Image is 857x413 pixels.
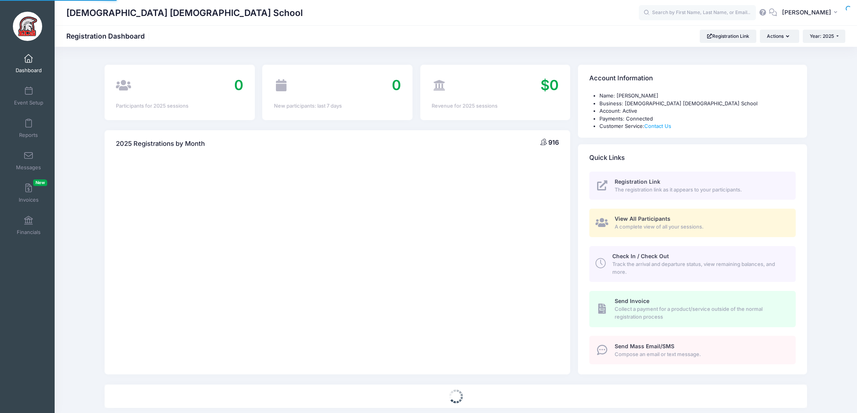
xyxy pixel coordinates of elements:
[116,133,205,155] h4: 2025 Registrations by Month
[548,138,559,146] span: 916
[10,147,47,174] a: Messages
[639,5,756,21] input: Search by First Name, Last Name, or Email...
[612,253,669,259] span: Check In / Check Out
[599,122,795,130] li: Customer Service:
[760,30,799,43] button: Actions
[16,164,41,171] span: Messages
[10,179,47,207] a: InvoicesNew
[17,229,41,236] span: Financials
[14,99,43,106] span: Event Setup
[615,351,787,358] span: Compose an email or text message.
[615,186,787,194] span: The registration link as it appears to your participants.
[541,76,559,94] span: $0
[615,305,787,321] span: Collect a payment for a product/service outside of the normal registration process
[599,100,795,108] li: Business: [DEMOGRAPHIC_DATA] [DEMOGRAPHIC_DATA] School
[615,215,670,222] span: View All Participants
[10,50,47,77] a: Dashboard
[589,336,795,364] a: Send Mass Email/SMS Compose an email or text message.
[810,33,834,39] span: Year: 2025
[589,209,795,237] a: View All Participants A complete view of all your sessions.
[615,343,674,349] span: Send Mass Email/SMS
[432,102,559,110] div: Revenue for 2025 sessions
[10,82,47,110] a: Event Setup
[615,298,649,304] span: Send Invoice
[13,12,42,41] img: Evangelical Christian School
[599,115,795,123] li: Payments: Connected
[392,76,401,94] span: 0
[615,223,787,231] span: A complete view of all your sessions.
[644,123,671,129] a: Contact Us
[589,291,795,327] a: Send Invoice Collect a payment for a product/service outside of the normal registration process
[782,8,831,17] span: [PERSON_NAME]
[615,178,660,185] span: Registration Link
[589,172,795,200] a: Registration Link The registration link as it appears to your participants.
[19,197,39,203] span: Invoices
[612,261,787,276] span: Track the arrival and departure status, view remaining balances, and more.
[116,102,243,110] div: Participants for 2025 sessions
[19,132,38,138] span: Reports
[599,107,795,115] li: Account: Active
[66,32,151,40] h1: Registration Dashboard
[589,246,795,282] a: Check In / Check Out Track the arrival and departure status, view remaining balances, and more.
[66,4,303,22] h1: [DEMOGRAPHIC_DATA] [DEMOGRAPHIC_DATA] School
[777,4,845,22] button: [PERSON_NAME]
[234,76,244,94] span: 0
[274,102,401,110] div: New participants: last 7 days
[10,115,47,142] a: Reports
[589,67,653,90] h4: Account Information
[10,212,47,239] a: Financials
[16,67,42,74] span: Dashboard
[700,30,756,43] a: Registration Link
[803,30,845,43] button: Year: 2025
[33,179,47,186] span: New
[599,92,795,100] li: Name: [PERSON_NAME]
[589,147,625,169] h4: Quick Links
